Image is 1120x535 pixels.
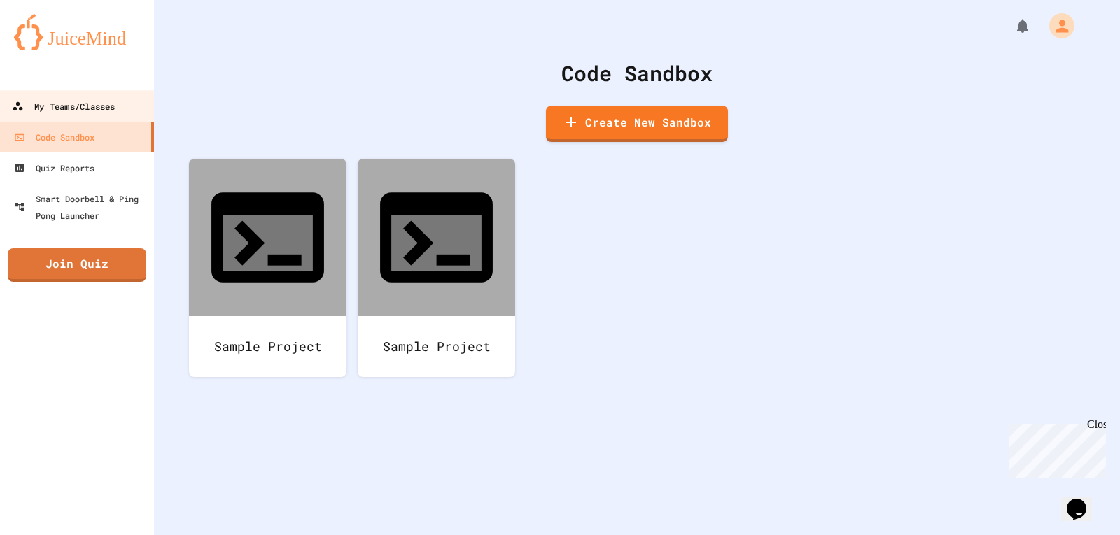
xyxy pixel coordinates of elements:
[14,190,148,224] div: Smart Doorbell & Ping Pong Launcher
[14,14,140,50] img: logo-orange.svg
[189,316,346,377] div: Sample Project
[189,159,346,377] a: Sample Project
[8,248,146,282] a: Join Quiz
[189,57,1085,89] div: Code Sandbox
[358,159,515,377] a: Sample Project
[1004,418,1106,478] iframe: chat widget
[546,106,728,142] a: Create New Sandbox
[1061,479,1106,521] iframe: chat widget
[1035,10,1078,42] div: My Account
[988,14,1035,38] div: My Notifications
[12,98,115,115] div: My Teams/Classes
[358,316,515,377] div: Sample Project
[14,129,94,145] div: Code Sandbox
[6,6,97,89] div: Chat with us now!Close
[14,159,94,176] div: Quiz Reports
